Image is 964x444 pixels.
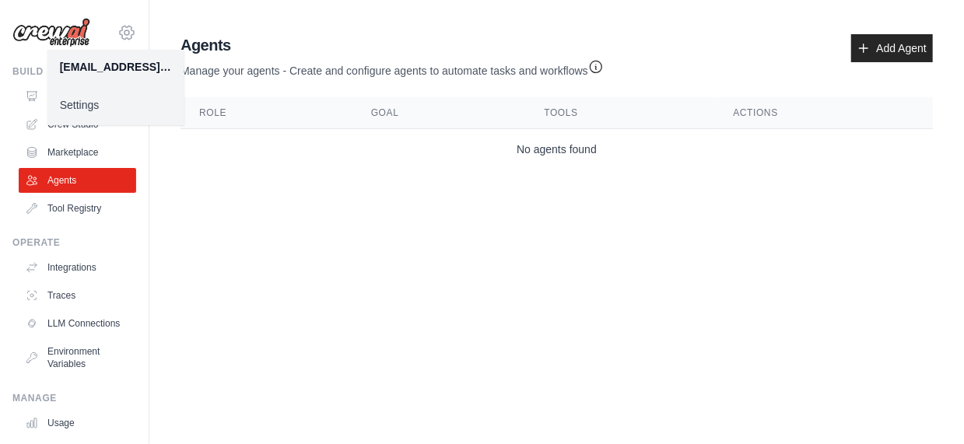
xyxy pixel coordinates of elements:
a: Tool Registry [19,196,136,221]
div: Operate [12,236,136,249]
img: Logo [12,18,90,47]
a: Integrations [19,255,136,280]
a: Usage [19,411,136,435]
th: Tools [525,97,714,129]
div: [EMAIL_ADDRESS][DOMAIN_NAME] [60,59,172,75]
h2: Agents [181,34,604,56]
a: Settings [47,91,184,119]
div: Manage [12,392,136,404]
div: Build [12,65,136,78]
th: Goal [352,97,526,129]
th: Role [181,97,352,129]
a: Environment Variables [19,339,136,376]
a: Agents [19,168,136,193]
th: Actions [714,97,933,129]
p: Manage your agents - Create and configure agents to automate tasks and workflows [181,56,604,79]
a: Add Agent [851,34,933,62]
td: No agents found [181,129,933,170]
a: Traces [19,283,136,308]
a: Automations [19,84,136,109]
a: Marketplace [19,140,136,165]
a: LLM Connections [19,311,136,336]
a: Crew Studio [19,112,136,137]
